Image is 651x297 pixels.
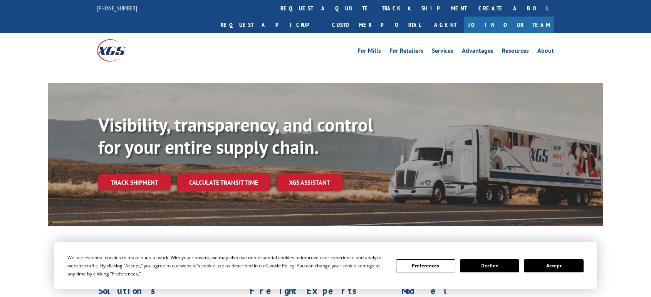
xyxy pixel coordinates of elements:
[464,17,554,33] a: Join Our Team
[215,17,326,33] a: Request a pickup
[432,48,453,56] a: Services
[67,254,386,278] div: We use essential cookies to make our site work. With your consent, we may also use non-essential ...
[54,242,597,289] div: Cookie Consent Prompt
[396,259,455,272] button: Preferences
[277,174,342,191] a: XGS ASSISTANT
[524,259,583,272] button: Accept
[98,113,373,159] b: Visibility, transparency, and control for your entire supply chain.
[426,17,464,33] a: Agent
[502,48,529,56] a: Resources
[357,48,381,56] a: For Mills
[389,48,423,56] a: For Retailers
[177,174,270,191] a: Calculate transit time
[326,17,426,33] a: Customer Portal
[112,270,138,277] span: Preferences
[460,259,519,272] button: Decline
[97,4,137,12] a: [PHONE_NUMBER]
[537,48,554,56] a: About
[462,48,493,56] a: Advantages
[266,262,294,269] span: Cookie Policy
[98,174,171,190] a: Track shipment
